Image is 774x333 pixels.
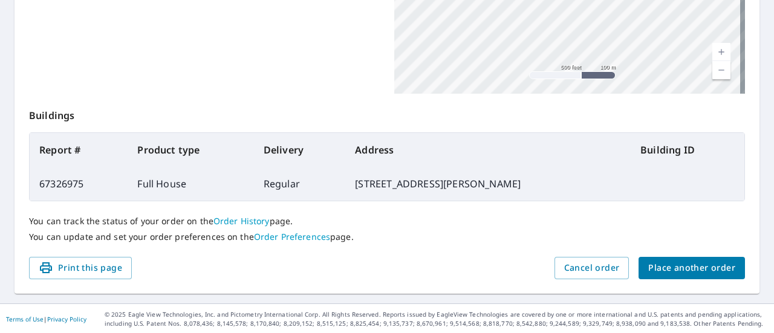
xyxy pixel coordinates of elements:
[254,133,346,167] th: Delivery
[29,231,745,242] p: You can update and set your order preferences on the page.
[6,315,86,323] p: |
[30,133,128,167] th: Report #
[128,167,253,201] td: Full House
[345,133,631,167] th: Address
[29,216,745,227] p: You can track the status of your order on the page.
[712,61,730,79] a: Current Level 16, Zoom Out
[29,94,745,132] p: Buildings
[30,167,128,201] td: 67326975
[345,167,631,201] td: [STREET_ADDRESS][PERSON_NAME]
[39,260,122,276] span: Print this page
[6,315,44,323] a: Terms of Use
[105,310,768,328] p: © 2025 Eagle View Technologies, Inc. and Pictometry International Corp. All Rights Reserved. Repo...
[128,133,253,167] th: Product type
[254,231,330,242] a: Order Preferences
[631,133,744,167] th: Building ID
[712,43,730,61] a: Current Level 16, Zoom In
[213,215,270,227] a: Order History
[639,257,745,279] button: Place another order
[47,315,86,323] a: Privacy Policy
[564,260,620,276] span: Cancel order
[254,167,346,201] td: Regular
[29,257,132,279] button: Print this page
[554,257,629,279] button: Cancel order
[648,260,735,276] span: Place another order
